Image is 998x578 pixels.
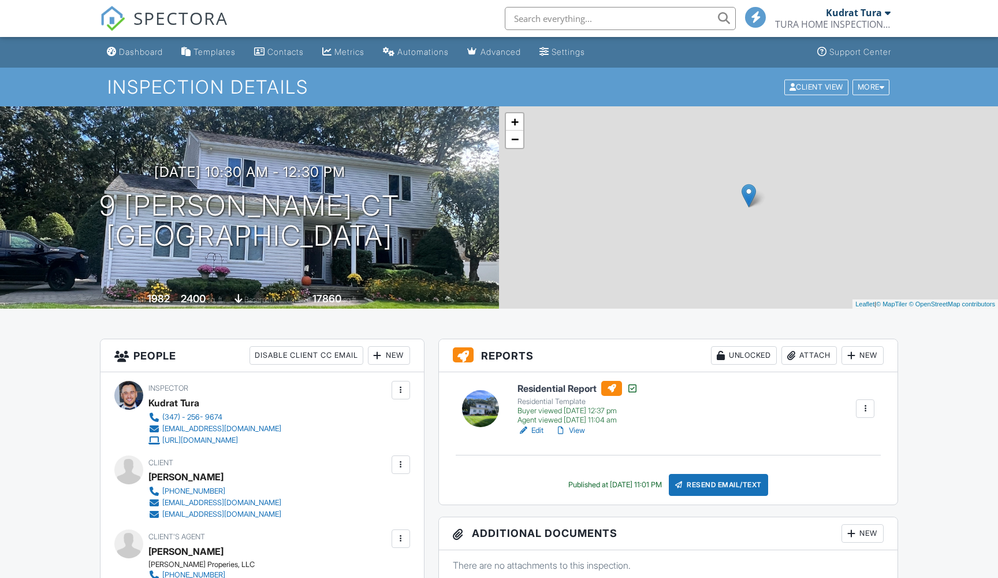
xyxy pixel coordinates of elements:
a: Zoom in [506,113,523,131]
a: © OpenStreetMap contributors [909,301,995,307]
h1: 9 [PERSON_NAME] Ct [GEOGRAPHIC_DATA] [99,191,400,252]
div: (347) - 256- 9674 [162,413,222,422]
a: Residential Report Residential Template Buyer viewed [DATE] 12:37 pm Agent viewed [DATE] 11:04 am [517,381,638,425]
div: Unlocked [711,346,777,365]
h3: [DATE] 10:30 am - 12:30 pm [154,164,345,180]
div: TURA HOME INSPECTIONS, LLC [775,18,891,30]
h3: People [100,339,424,372]
div: [EMAIL_ADDRESS][DOMAIN_NAME] [162,424,281,433]
div: Contacts [267,47,304,57]
a: Zoom out [506,131,523,148]
a: [PHONE_NUMBER] [148,486,281,497]
span: sq.ft. [343,295,358,304]
a: Automations (Basic) [378,42,453,63]
h6: Residential Report [517,381,638,396]
div: Metrics [334,47,364,57]
p: There are no attachments to this inspection. [453,559,884,572]
div: Dashboard [119,47,163,57]
div: [EMAIL_ADDRESS][DOMAIN_NAME] [162,498,281,507]
a: Settings [535,42,590,63]
a: Support Center [813,42,896,63]
a: (347) - 256- 9674 [148,412,281,423]
a: Metrics [318,42,369,63]
div: Advanced [481,47,521,57]
a: [EMAIL_ADDRESS][DOMAIN_NAME] [148,423,281,435]
a: Client View [783,82,851,91]
span: SPECTORA [133,6,228,30]
h1: Inspection Details [107,77,891,97]
img: The Best Home Inspection Software - Spectora [100,6,125,31]
div: New [841,524,884,543]
span: sq. ft. [207,295,224,304]
div: New [841,346,884,365]
span: Client [148,458,173,467]
a: Leaflet [855,301,874,307]
span: basement [244,295,275,304]
div: [PERSON_NAME] [148,468,224,486]
a: Dashboard [102,42,167,63]
div: | [852,299,998,309]
span: Inspector [148,384,188,392]
a: Templates [177,42,240,63]
div: Attach [781,346,837,365]
div: Automations [397,47,449,57]
span: Built [133,295,146,304]
span: Client's Agent [148,532,205,541]
a: [PERSON_NAME] [148,543,224,560]
div: [PHONE_NUMBER] [162,487,225,496]
div: [EMAIL_ADDRESS][DOMAIN_NAME] [162,510,281,519]
a: SPECTORA [100,16,228,40]
div: Kudrat Tura [148,394,199,412]
div: More [852,79,890,95]
div: [URL][DOMAIN_NAME] [162,436,238,445]
input: Search everything... [505,7,736,30]
div: Disable Client CC Email [249,346,363,365]
div: Client View [784,79,848,95]
div: [PERSON_NAME] Properies, LLC [148,560,291,569]
a: [EMAIL_ADDRESS][DOMAIN_NAME] [148,509,281,520]
a: [EMAIL_ADDRESS][DOMAIN_NAME] [148,497,281,509]
div: 17860 [312,292,341,305]
div: Agent viewed [DATE] 11:04 am [517,416,638,425]
div: Templates [193,47,236,57]
a: © MapTiler [876,301,907,307]
h3: Reports [439,339,898,372]
span: Lot Size [286,295,311,304]
a: Advanced [463,42,526,63]
div: Settings [552,47,585,57]
div: Support Center [829,47,891,57]
div: Resend Email/Text [669,474,768,496]
a: Edit [517,425,543,436]
div: 1982 [147,292,170,305]
div: New [368,346,410,365]
div: 2400 [181,292,206,305]
div: Kudrat Tura [826,7,882,18]
div: Published at [DATE] 11:01 PM [568,480,662,490]
h3: Additional Documents [439,517,898,550]
div: Buyer viewed [DATE] 12:37 pm [517,406,638,416]
a: [URL][DOMAIN_NAME] [148,435,281,446]
a: View [555,425,585,436]
div: Residential Template [517,397,638,406]
a: Contacts [249,42,308,63]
